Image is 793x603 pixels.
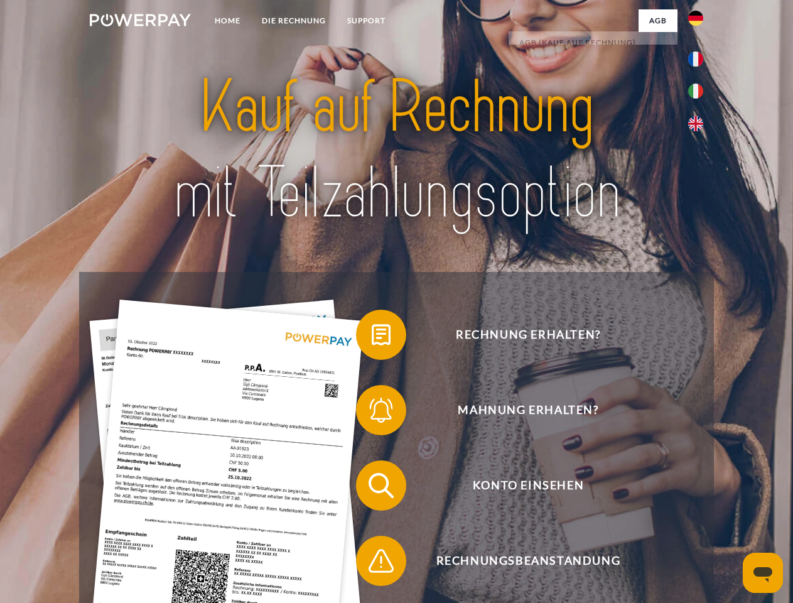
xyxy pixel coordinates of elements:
[337,9,396,32] a: SUPPORT
[365,319,397,350] img: qb_bill.svg
[356,536,682,586] button: Rechnungsbeanstandung
[251,9,337,32] a: DIE RECHNUNG
[688,52,703,67] img: fr
[365,545,397,577] img: qb_warning.svg
[688,116,703,131] img: en
[688,84,703,99] img: it
[374,536,682,586] span: Rechnungsbeanstandung
[743,553,783,593] iframe: Schaltfläche zum Öffnen des Messaging-Fensters
[374,310,682,360] span: Rechnung erhalten?
[120,60,673,241] img: title-powerpay_de.svg
[356,385,682,435] button: Mahnung erhalten?
[374,460,682,511] span: Konto einsehen
[365,470,397,501] img: qb_search.svg
[374,385,682,435] span: Mahnung erhalten?
[365,394,397,426] img: qb_bell.svg
[90,14,191,26] img: logo-powerpay-white.svg
[688,11,703,26] img: de
[204,9,251,32] a: Home
[356,460,682,511] button: Konto einsehen
[509,31,677,54] a: AGB (Kauf auf Rechnung)
[639,9,677,32] a: agb
[356,310,682,360] button: Rechnung erhalten?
